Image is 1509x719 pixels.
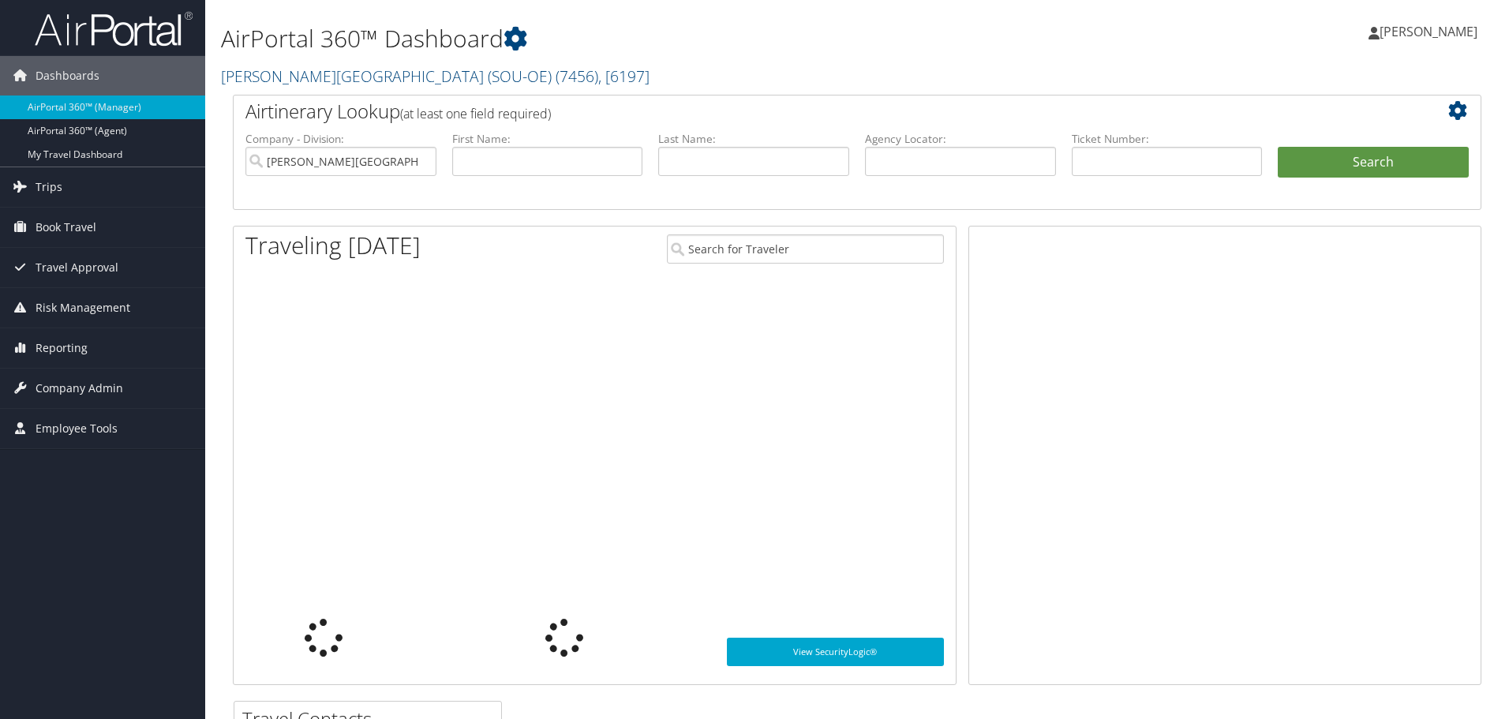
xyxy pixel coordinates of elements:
span: , [ 6197 ] [598,66,650,87]
a: [PERSON_NAME] [1369,8,1493,55]
span: Dashboards [36,56,99,95]
label: First Name: [452,131,643,147]
span: Book Travel [36,208,96,247]
h1: AirPortal 360™ Dashboard [221,22,1069,55]
label: Agency Locator: [865,131,1056,147]
label: Ticket Number: [1072,131,1263,147]
span: Company Admin [36,369,123,408]
label: Last Name: [658,131,849,147]
h2: Airtinerary Lookup [245,98,1365,125]
input: Search for Traveler [667,234,944,264]
span: Employee Tools [36,409,118,448]
img: airportal-logo.png [35,10,193,47]
span: Trips [36,167,62,207]
a: [PERSON_NAME][GEOGRAPHIC_DATA] (SOU-OE) [221,66,650,87]
span: Reporting [36,328,88,368]
h1: Traveling [DATE] [245,229,421,262]
span: Risk Management [36,288,130,328]
span: (at least one field required) [400,105,551,122]
span: ( 7456 ) [556,66,598,87]
span: [PERSON_NAME] [1380,23,1477,40]
a: View SecurityLogic® [727,638,944,666]
span: Travel Approval [36,248,118,287]
label: Company - Division: [245,131,436,147]
button: Search [1278,147,1469,178]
